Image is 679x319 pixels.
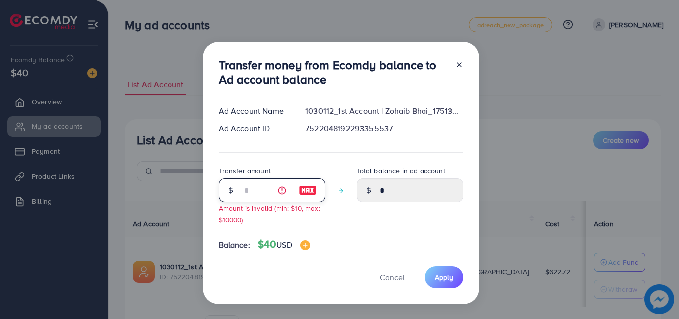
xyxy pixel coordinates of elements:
[211,123,298,134] div: Ad Account ID
[297,106,471,117] div: 1030112_1st Account | Zohaib Bhai_1751363330022
[276,239,292,250] span: USD
[219,203,320,224] small: Amount is invalid (min: $10, max: $10000)
[299,184,317,196] img: image
[297,123,471,134] div: 7522048192293355537
[219,58,447,87] h3: Transfer money from Ecomdy balance to Ad account balance
[300,240,310,250] img: image
[258,238,310,251] h4: $40
[219,239,250,251] span: Balance:
[435,272,453,282] span: Apply
[219,166,271,176] label: Transfer amount
[367,266,417,288] button: Cancel
[357,166,445,176] label: Total balance in ad account
[380,272,405,283] span: Cancel
[425,266,463,288] button: Apply
[211,106,298,117] div: Ad Account Name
